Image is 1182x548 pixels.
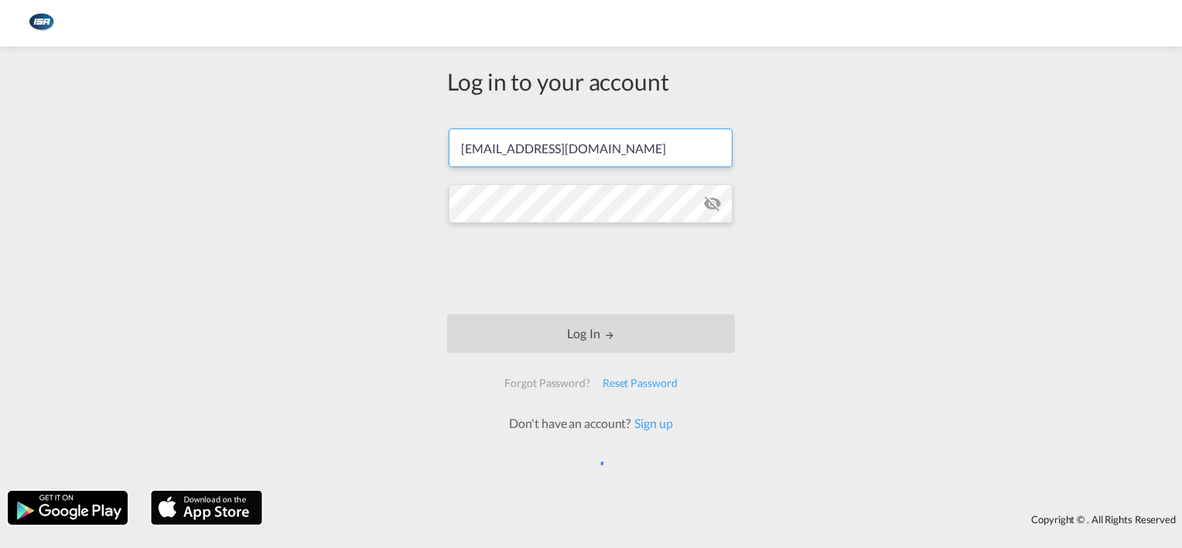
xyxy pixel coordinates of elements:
[270,506,1182,533] div: Copyright © . All Rights Reserved
[630,416,672,430] a: Sign up
[447,314,735,353] button: LOGIN
[703,194,722,213] md-icon: icon-eye-off
[149,489,264,526] img: apple.png
[447,65,735,98] div: Log in to your account
[473,238,709,299] iframe: reCAPTCHA
[596,369,684,397] div: Reset Password
[23,6,58,41] img: 1aa151c0c08011ec8d6f413816f9a227.png
[492,415,689,432] div: Don't have an account?
[6,489,129,526] img: google.png
[449,128,733,167] input: Enter email/phone number
[498,369,596,397] div: Forgot Password?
